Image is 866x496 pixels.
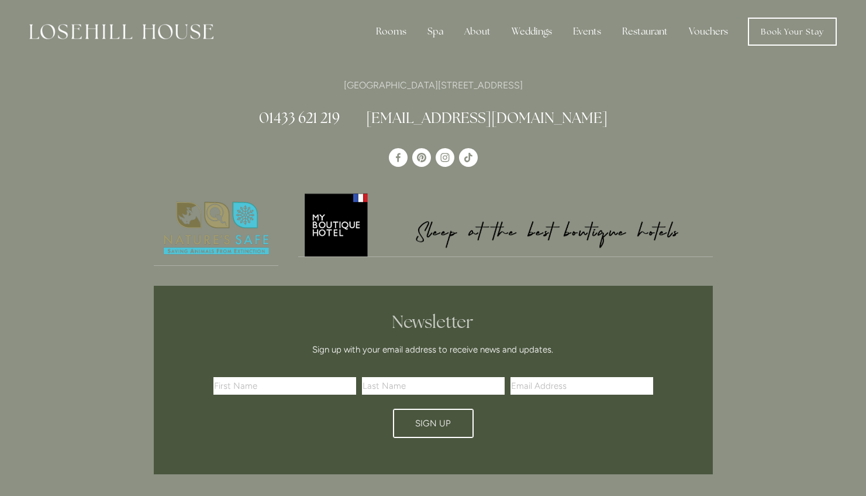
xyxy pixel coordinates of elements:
[218,343,649,357] p: Sign up with your email address to receive news and updates.
[748,18,837,46] a: Book Your Stay
[367,20,416,43] div: Rooms
[154,191,279,265] img: Nature's Safe - Logo
[564,20,610,43] div: Events
[679,20,737,43] a: Vouchers
[154,77,713,93] p: [GEOGRAPHIC_DATA][STREET_ADDRESS]
[366,108,608,127] a: [EMAIL_ADDRESS][DOMAIN_NAME]
[418,20,453,43] div: Spa
[29,24,213,39] img: Losehill House
[298,191,713,257] a: My Boutique Hotel - Logo
[362,377,505,395] input: Last Name
[613,20,677,43] div: Restaurant
[218,312,649,333] h2: Newsletter
[415,418,451,429] span: Sign Up
[154,191,279,266] a: Nature's Safe - Logo
[259,108,340,127] a: 01433 621 219
[455,20,500,43] div: About
[510,377,653,395] input: Email Address
[502,20,561,43] div: Weddings
[298,191,713,256] img: My Boutique Hotel - Logo
[459,148,478,167] a: TikTok
[213,377,356,395] input: First Name
[436,148,454,167] a: Instagram
[389,148,408,167] a: Losehill House Hotel & Spa
[412,148,431,167] a: Pinterest
[393,409,474,438] button: Sign Up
